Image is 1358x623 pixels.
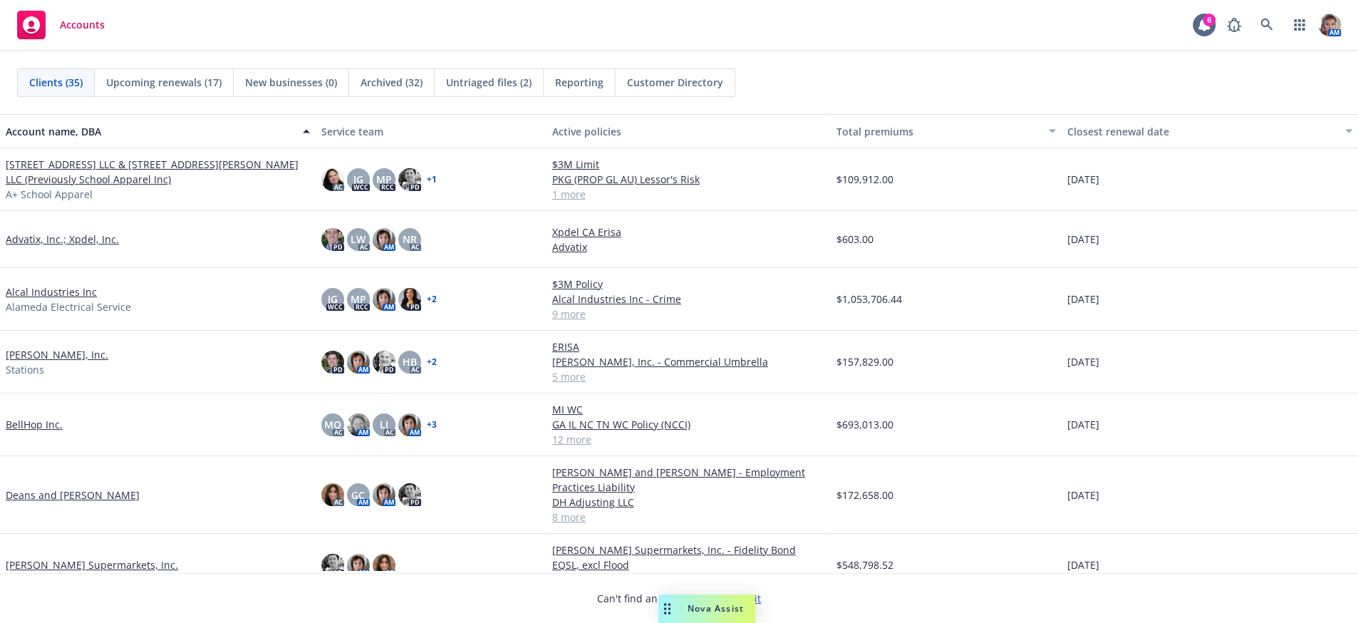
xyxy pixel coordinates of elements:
a: PKG (PROP GL AU) Lessor's Risk [552,172,826,187]
a: Alcal Industries Inc [6,284,97,299]
div: Drag to move [658,594,676,623]
a: DH Adjusting LLC [552,495,826,510]
a: [PERSON_NAME] Supermarkets, Inc. [6,557,178,572]
span: HB [403,354,417,369]
span: Upcoming renewals (17) [106,75,222,90]
img: photo [1318,14,1341,36]
span: $1,053,706.44 [836,292,902,307]
img: photo [398,413,421,436]
span: [DATE] [1067,232,1099,247]
button: Nova Assist [658,594,755,623]
span: [DATE] [1067,417,1099,432]
a: 12 more [552,432,826,447]
span: LI [380,417,388,432]
span: [DATE] [1067,488,1099,503]
div: Active policies [552,124,826,139]
span: MQ [324,417,341,432]
a: EQSL, excl Flood [552,557,826,572]
img: photo [373,483,395,506]
img: photo [373,288,395,311]
a: Accounts [11,5,110,45]
a: Advatix, Inc.; Xpdel, Inc. [6,232,119,247]
a: Xpdel CA Erisa [552,225,826,240]
a: MI WC [552,402,826,417]
a: Alcal Industries Inc - Crime [552,292,826,307]
a: + 1 [427,175,437,184]
span: Archived (32) [361,75,423,90]
span: $693,013.00 [836,417,893,432]
span: LW [351,232,366,247]
span: Untriaged files (2) [446,75,532,90]
button: Service team [316,114,546,148]
a: [PERSON_NAME], Inc. [6,347,108,362]
span: $157,829.00 [836,354,893,369]
a: 9 more [552,307,826,321]
span: Nova Assist [688,602,744,614]
span: [DATE] [1067,354,1099,369]
span: [DATE] [1067,557,1099,572]
a: [PERSON_NAME] Supermarkets, Inc. - Fidelity Bond [552,542,826,557]
span: $548,798.52 [836,557,893,572]
a: $3M Limit [552,157,826,172]
a: 8 more [552,510,826,525]
img: photo [321,483,344,506]
a: [PERSON_NAME] and [PERSON_NAME] - Employment Practices Liability [552,465,826,495]
a: Search [1253,11,1281,39]
img: photo [398,168,421,191]
div: Total premiums [836,124,1040,139]
a: Switch app [1285,11,1314,39]
a: GA IL NC TN WC Policy (NCCI) [552,417,826,432]
a: [STREET_ADDRESS] LLC & [STREET_ADDRESS][PERSON_NAME] LLC (Previously School Apparel Inc) [6,157,310,187]
span: JG [353,172,363,187]
img: photo [347,554,370,577]
span: $109,912.00 [836,172,893,187]
img: photo [321,168,344,191]
img: photo [321,228,344,251]
span: MP [376,172,392,187]
a: Search for it [703,592,761,605]
img: photo [373,228,395,251]
span: A+ School Apparel [6,187,93,202]
img: photo [347,413,370,436]
span: Clients (35) [29,75,83,90]
a: ERISA [552,339,826,354]
a: Report a Bug [1220,11,1248,39]
a: + 3 [427,421,437,429]
div: 6 [1203,14,1216,26]
span: $172,658.00 [836,488,893,503]
button: Active policies [546,114,831,148]
button: Closest renewal date [1062,114,1358,148]
img: photo [321,554,344,577]
span: MP [351,292,366,307]
span: [DATE] [1067,172,1099,187]
span: Can't find an account? [597,591,761,606]
span: GC [351,488,365,503]
a: Deans and [PERSON_NAME] [6,488,140,503]
img: photo [373,554,395,577]
div: Service team [321,124,541,139]
img: photo [347,351,370,374]
div: Account name, DBA [6,124,294,139]
a: + 2 [427,358,437,366]
span: Stations [6,362,44,377]
a: [PERSON_NAME], Inc. - Commercial Umbrella [552,354,826,369]
span: [DATE] [1067,292,1099,307]
span: Accounts [60,19,105,31]
button: Total premiums [831,114,1062,148]
img: photo [398,483,421,506]
a: Advatix [552,240,826,254]
img: photo [398,288,421,311]
span: Alameda Electrical Service [6,299,131,314]
img: photo [321,351,344,374]
img: photo [373,351,395,374]
a: $3M Policy [552,277,826,292]
a: 5 more [552,369,826,384]
span: New businesses (0) [245,75,337,90]
a: + 2 [427,295,437,304]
